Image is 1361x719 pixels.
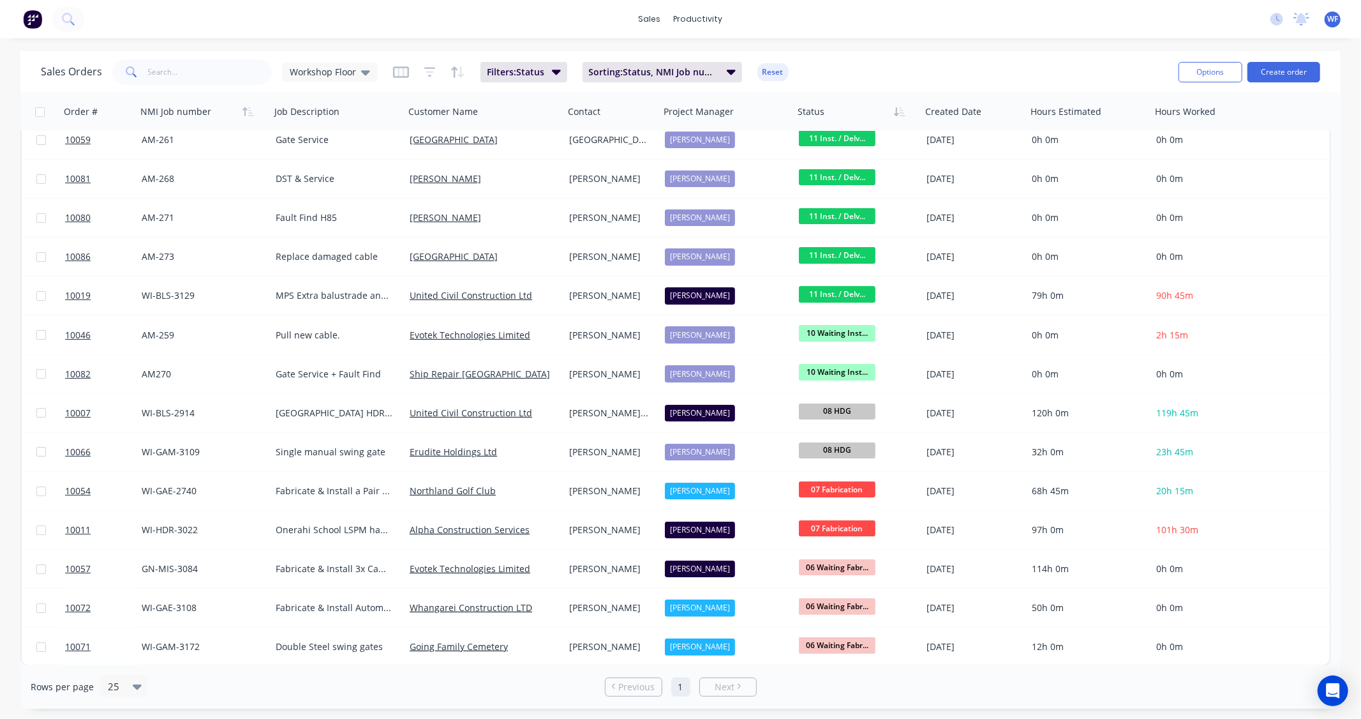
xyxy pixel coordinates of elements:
a: Page 1 is your current page [671,677,690,697]
a: 10071 [65,628,142,666]
div: [DATE] [926,602,1022,614]
div: AM-273 [142,250,259,263]
a: 10082 [65,355,142,393]
span: Filters: Status [487,66,544,79]
span: 10011 [65,524,91,536]
div: Project Manager [664,105,734,118]
div: [PERSON_NAME] [665,287,735,304]
div: [DATE] [926,563,1022,575]
a: 10054 [65,472,142,510]
a: Northland Golf Club [410,485,496,497]
a: Ship Repair [GEOGRAPHIC_DATA] [410,368,550,380]
span: 11 Inst. / Delv... [799,130,875,146]
button: Options [1179,62,1242,82]
span: 0h 0m [1156,602,1183,614]
span: 0h 0m [1156,211,1183,223]
div: [PERSON_NAME] van der [PERSON_NAME] [569,407,650,420]
span: 11 Inst. / Delv... [799,169,875,185]
span: Next [715,681,734,693]
span: 10071 [65,640,91,653]
img: Factory [23,10,42,29]
div: productivity [667,10,729,29]
input: Search... [148,59,272,85]
span: WF [1327,13,1338,25]
div: Contact [568,105,600,118]
a: 10086 [65,238,142,276]
div: [PERSON_NAME] [569,289,650,302]
div: [PERSON_NAME] [665,522,735,538]
div: WI-GAM-3109 [142,446,259,458]
span: 07 Fabrication [799,520,875,536]
div: [DATE] [926,446,1022,458]
span: 10007 [65,407,91,420]
div: [PERSON_NAME] [665,483,735,499]
span: 0h 0m [1156,133,1183,146]
div: Open Intercom Messenger [1318,676,1348,706]
div: Replace damaged cable [276,250,393,263]
div: [PERSON_NAME] [569,524,650,536]
div: 12h 0m [1032,640,1140,653]
div: [PERSON_NAME] [665,170,735,187]
a: 10066 [65,433,142,471]
span: Sorting: Status, NMI Job number [589,66,719,79]
span: 11 Inst. / Delv... [799,208,875,224]
div: [PERSON_NAME] [665,326,735,343]
div: 0h 0m [1032,329,1140,342]
div: Pull new cable. [276,329,393,342]
a: Next page [700,681,756,693]
a: 10059 [65,121,142,159]
div: [DATE] [926,172,1022,185]
span: 10080 [65,211,91,224]
span: 06 Waiting Fabr... [799,559,875,575]
div: Onerahi School LSPM handrails [276,524,393,536]
div: [GEOGRAPHIC_DATA] [569,133,650,146]
h1: Sales Orders [41,66,102,78]
div: AM-268 [142,172,259,185]
div: 97h 0m [1032,524,1140,536]
div: [DATE] [926,133,1022,146]
div: WI-BLS-3129 [142,289,259,302]
div: [PERSON_NAME] [569,368,650,381]
span: 0h 0m [1156,563,1183,575]
div: 32h 0m [1032,446,1140,458]
div: [PERSON_NAME] [665,132,735,148]
div: Status [798,105,824,118]
div: Created Date [925,105,981,118]
a: Alpha Construction Services [410,524,530,536]
span: 10066 [65,446,91,458]
span: 10081 [65,172,91,185]
div: [PERSON_NAME] [665,639,735,655]
div: AM-259 [142,329,259,342]
div: 79h 0m [1032,289,1140,302]
div: 0h 0m [1032,368,1140,381]
span: Workshop Floor [290,65,356,79]
div: [DATE] [926,368,1022,381]
a: [GEOGRAPHIC_DATA] [410,133,498,146]
div: [PERSON_NAME] [569,602,650,614]
a: Previous page [606,681,662,693]
span: Rows per page [31,681,94,693]
div: [PERSON_NAME] [569,485,650,497]
span: 07 Fabrication [799,481,875,497]
div: [GEOGRAPHIC_DATA] HDR and Supports [276,407,393,420]
a: 10081 [65,160,142,198]
div: Hours Estimated [1030,105,1101,118]
div: [DATE] [926,407,1022,420]
a: [PERSON_NAME] [410,211,481,223]
a: United Civil Construction Ltd [410,289,532,301]
div: [PERSON_NAME] [665,405,735,421]
button: Create order [1247,62,1320,82]
a: 10011 [65,511,142,549]
div: Double Steel swing gates [276,640,393,653]
div: 114h 0m [1032,563,1140,575]
div: [PERSON_NAME] [569,563,650,575]
div: Job Description [274,105,339,118]
span: 10086 [65,250,91,263]
span: 90h 45m [1156,289,1193,301]
span: 23h 45m [1156,446,1193,458]
div: AM-271 [142,211,259,224]
span: 10072 [65,602,91,614]
div: WI-GAE-2740 [142,485,259,497]
div: WI-GAM-3172 [142,640,259,653]
div: [PERSON_NAME] [665,209,735,226]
